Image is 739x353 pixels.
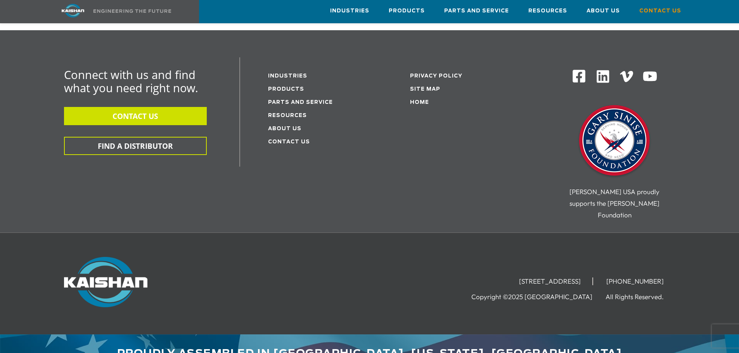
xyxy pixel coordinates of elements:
[410,87,440,92] a: Site Map
[268,100,333,105] a: Parts and service
[620,71,633,82] img: Vimeo
[507,277,593,285] li: [STREET_ADDRESS]
[268,87,304,92] a: Products
[528,0,567,21] a: Resources
[639,7,681,15] span: Contact Us
[330,7,369,15] span: Industries
[268,113,307,118] a: Resources
[93,9,171,13] img: Engineering the future
[642,69,658,84] img: Youtube
[389,0,425,21] a: Products
[595,277,675,285] li: [PHONE_NUMBER]
[64,137,207,155] button: FIND A DISTRIBUTOR
[528,7,567,15] span: Resources
[606,293,675,301] li: All Rights Reserved.
[576,103,653,180] img: Gary Sinise Foundation
[389,7,425,15] span: Products
[410,74,462,79] a: Privacy Policy
[587,7,620,15] span: About Us
[444,7,509,15] span: Parts and Service
[64,67,198,95] span: Connect with us and find what you need right now.
[44,4,102,17] img: kaishan logo
[595,69,611,84] img: Linkedin
[444,0,509,21] a: Parts and Service
[268,74,307,79] a: Industries
[268,126,301,131] a: About Us
[572,69,586,83] img: Facebook
[569,188,659,219] span: [PERSON_NAME] USA proudly supports the [PERSON_NAME] Foundation
[330,0,369,21] a: Industries
[471,293,604,301] li: Copyright ©2025 [GEOGRAPHIC_DATA]
[64,107,207,125] button: CONTACT US
[410,100,429,105] a: Home
[64,257,147,307] img: Kaishan
[268,139,310,145] a: Contact Us
[639,0,681,21] a: Contact Us
[587,0,620,21] a: About Us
